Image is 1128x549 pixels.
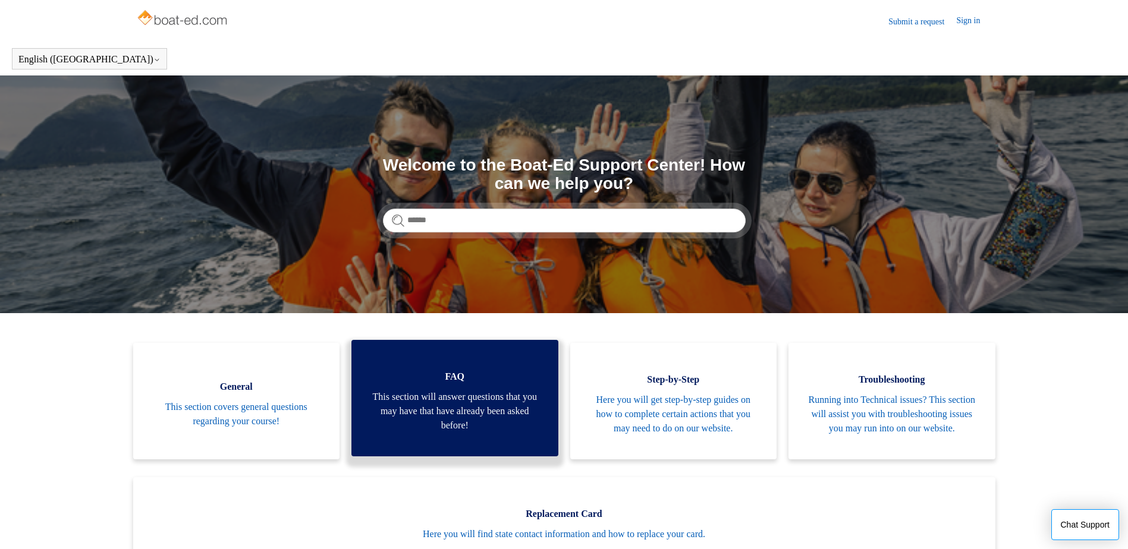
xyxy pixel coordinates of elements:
[956,14,992,29] a: Sign in
[151,400,322,428] span: This section covers general questions regarding your course!
[383,209,746,232] input: Search
[136,7,231,31] img: Boat-Ed Help Center home page
[133,343,340,459] a: General This section covers general questions regarding your course!
[788,343,995,459] a: Troubleshooting Running into Technical issues? This section will assist you with troubleshooting ...
[1051,509,1120,540] button: Chat Support
[383,156,746,193] h1: Welcome to the Boat-Ed Support Center! How can we help you?
[588,393,759,436] span: Here you will get step-by-step guides on how to complete certain actions that you may need to do ...
[888,15,956,28] a: Submit a request
[151,380,322,394] span: General
[369,370,541,384] span: FAQ
[806,393,978,436] span: Running into Technical issues? This section will assist you with troubleshooting issues you may r...
[588,373,759,387] span: Step-by-Step
[18,54,161,65] button: English ([GEOGRAPHIC_DATA])
[351,340,558,456] a: FAQ This section will answer questions that you may have that have already been asked before!
[570,343,777,459] a: Step-by-Step Here you will get step-by-step guides on how to complete certain actions that you ma...
[151,527,978,541] span: Here you will find state contact information and how to replace your card.
[151,507,978,521] span: Replacement Card
[369,390,541,433] span: This section will answer questions that you may have that have already been asked before!
[806,373,978,387] span: Troubleshooting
